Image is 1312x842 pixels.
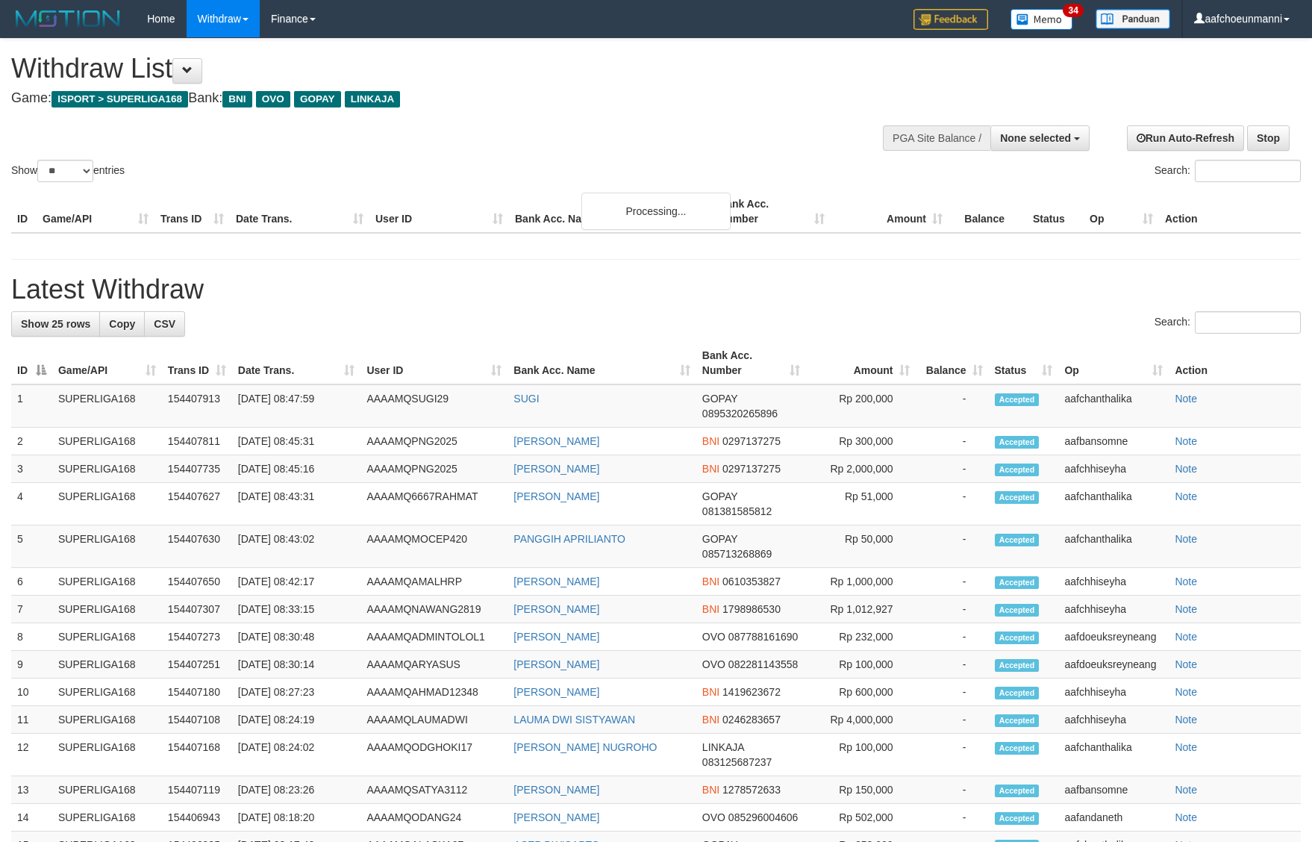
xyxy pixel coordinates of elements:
span: BNI [222,91,252,107]
th: Op [1084,190,1159,233]
td: SUPERLIGA168 [52,384,162,428]
td: [DATE] 08:18:20 [232,804,361,832]
td: Rp 2,000,000 [806,455,916,483]
a: [PERSON_NAME] [513,463,599,475]
span: BNI [702,784,719,796]
td: 154407627 [162,483,232,526]
span: OVO [702,658,725,670]
a: Note [1175,658,1197,670]
td: AAAAMQAHMAD12348 [360,679,507,706]
span: Copy 082281143558 to clipboard [728,658,798,670]
a: Note [1175,576,1197,587]
td: - [916,651,989,679]
span: Copy 0246283657 to clipboard [722,714,781,726]
span: Accepted [995,785,1040,797]
th: Action [1169,342,1301,384]
a: [PERSON_NAME] [513,811,599,823]
td: 14 [11,804,52,832]
td: AAAAMQLAUMADWI [360,706,507,734]
td: 2 [11,428,52,455]
td: AAAAMQODGHOKI17 [360,734,507,776]
a: [PERSON_NAME] NUGROHO [513,741,657,753]
span: ISPORT > SUPERLIGA168 [51,91,188,107]
a: Note [1175,603,1197,615]
td: [DATE] 08:45:31 [232,428,361,455]
td: SUPERLIGA168 [52,706,162,734]
th: Game/API: activate to sort column ascending [52,342,162,384]
th: Op: activate to sort column ascending [1058,342,1169,384]
span: GOPAY [294,91,341,107]
td: aafdoeuksreyneang [1058,623,1169,651]
a: [PERSON_NAME] [513,576,599,587]
td: [DATE] 08:30:48 [232,623,361,651]
a: Run Auto-Refresh [1127,125,1244,151]
td: 154406943 [162,804,232,832]
span: BNI [702,686,719,698]
td: [DATE] 08:33:15 [232,596,361,623]
td: 154407735 [162,455,232,483]
th: Status [1027,190,1084,233]
h4: Game: Bank: [11,91,860,106]
td: 154407119 [162,776,232,804]
a: Note [1175,741,1197,753]
a: [PERSON_NAME] [513,686,599,698]
a: Note [1175,435,1197,447]
td: [DATE] 08:27:23 [232,679,361,706]
span: LINKAJA [345,91,401,107]
img: panduan.png [1096,9,1170,29]
td: AAAAMQNAWANG2819 [360,596,507,623]
td: - [916,734,989,776]
span: Copy 0297137275 to clipboard [722,435,781,447]
a: Note [1175,490,1197,502]
span: Copy 085296004606 to clipboard [728,811,798,823]
img: Feedback.jpg [913,9,988,30]
th: Balance [949,190,1027,233]
td: SUPERLIGA168 [52,804,162,832]
span: Copy 1798986530 to clipboard [722,603,781,615]
td: 5 [11,526,52,568]
h1: Latest Withdraw [11,275,1301,305]
td: SUPERLIGA168 [52,651,162,679]
span: OVO [702,811,725,823]
td: Rp 4,000,000 [806,706,916,734]
td: aafbansomne [1058,428,1169,455]
td: SUPERLIGA168 [52,428,162,455]
td: Rp 1,000,000 [806,568,916,596]
td: 1 [11,384,52,428]
td: - [916,526,989,568]
span: Accepted [995,436,1040,449]
td: aafchanthalika [1058,734,1169,776]
a: PANGGIH APRILIANTO [513,533,625,545]
td: SUPERLIGA168 [52,679,162,706]
a: [PERSON_NAME] [513,658,599,670]
td: - [916,596,989,623]
td: [DATE] 08:47:59 [232,384,361,428]
td: 7 [11,596,52,623]
span: GOPAY [702,393,737,405]
td: SUPERLIGA168 [52,596,162,623]
button: None selected [990,125,1090,151]
td: - [916,483,989,526]
span: Accepted [995,687,1040,699]
td: - [916,428,989,455]
img: Button%20Memo.svg [1010,9,1073,30]
td: aafchanthalika [1058,483,1169,526]
div: Processing... [581,193,731,230]
td: 11 [11,706,52,734]
td: - [916,455,989,483]
span: GOPAY [702,490,737,502]
span: Show 25 rows [21,318,90,330]
td: 154407180 [162,679,232,706]
td: AAAAMQMOCEP420 [360,526,507,568]
input: Search: [1195,311,1301,334]
span: BNI [702,603,719,615]
th: ID: activate to sort column descending [11,342,52,384]
td: Rp 51,000 [806,483,916,526]
div: PGA Site Balance / [883,125,990,151]
span: 34 [1063,4,1083,17]
a: Note [1175,811,1197,823]
th: Bank Acc. Number: activate to sort column ascending [696,342,806,384]
td: aafchanthalika [1058,384,1169,428]
label: Search: [1155,311,1301,334]
td: SUPERLIGA168 [52,483,162,526]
